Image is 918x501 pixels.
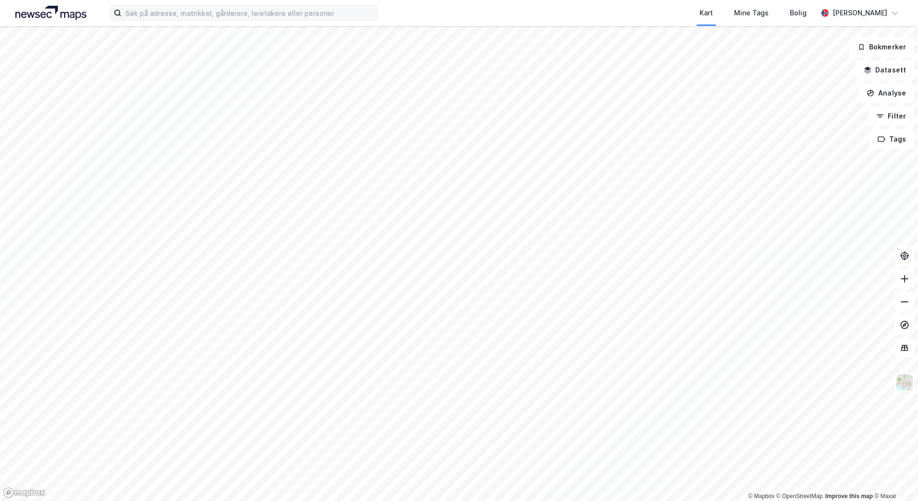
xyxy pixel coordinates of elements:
a: OpenStreetMap [776,493,823,500]
button: Bokmerker [849,37,914,57]
a: Improve this map [825,493,873,500]
button: Filter [868,107,914,126]
div: Kart [700,7,713,19]
button: Datasett [856,60,914,80]
div: Kontrollprogram for chat [870,455,918,501]
div: [PERSON_NAME] [833,7,887,19]
a: Mapbox [748,493,774,500]
button: Analyse [858,83,914,103]
iframe: Chat Widget [870,455,918,501]
div: Mine Tags [734,7,769,19]
input: Søk på adresse, matrikkel, gårdeiere, leietakere eller personer [121,6,378,20]
a: Mapbox homepage [3,487,45,498]
img: Z [895,373,914,392]
img: logo.a4113a55bc3d86da70a041830d287a7e.svg [15,6,86,20]
button: Tags [870,130,914,149]
div: Bolig [790,7,807,19]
